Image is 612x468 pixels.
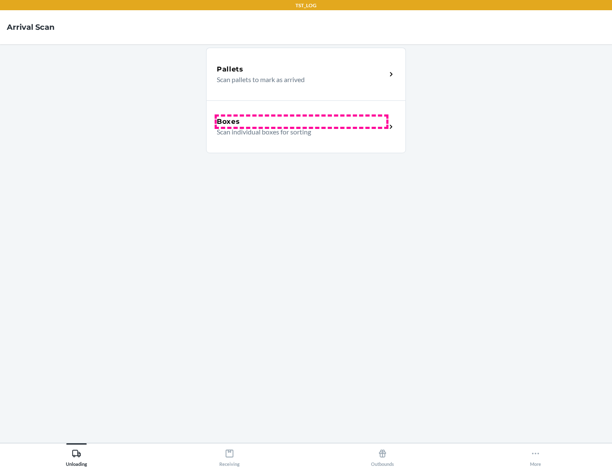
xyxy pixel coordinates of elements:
[295,2,317,9] p: TST_LOG
[306,443,459,467] button: Outbounds
[371,445,394,467] div: Outbounds
[217,117,240,127] h5: Boxes
[217,64,244,74] h5: Pallets
[217,127,380,137] p: Scan individual boxes for sorting
[459,443,612,467] button: More
[206,100,406,153] a: BoxesScan individual boxes for sorting
[217,74,380,85] p: Scan pallets to mark as arrived
[7,22,54,33] h4: Arrival Scan
[219,445,240,467] div: Receiving
[66,445,87,467] div: Unloading
[206,48,406,100] a: PalletsScan pallets to mark as arrived
[530,445,541,467] div: More
[153,443,306,467] button: Receiving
